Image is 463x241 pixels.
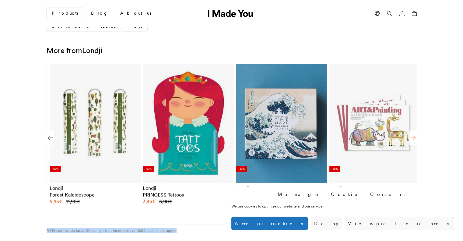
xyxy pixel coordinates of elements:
li: -50% [50,166,61,172]
span: € [59,198,63,204]
a: Londji Forest Kaleidoscope 11,90€ 5,95€ [50,185,141,205]
h2: PRINCESS Tattoos [143,191,234,198]
h2: Forest Kaleidoscope [50,191,141,198]
bdi: 11,90 [66,198,80,204]
div: Londji [236,185,327,191]
section: 2 / 12 [143,64,234,212]
a: -50% [143,64,234,183]
bdi: 5,95 [50,198,63,204]
div: Londji [143,185,234,191]
div: Next slide [409,130,417,145]
h2: More from [47,46,417,55]
a: Londji PRINCESS Tattoos 6,90€ 3,45€ [143,185,234,205]
a: -50% [329,64,420,183]
a: Londji THE WAVE PUZZLE 27,90€ 13,95€ [236,185,327,205]
section: 1 / 12 [50,64,141,212]
a: Londji [82,46,102,55]
button: Accept cookies [231,217,308,230]
a: About us [115,8,156,19]
span: € [169,198,173,204]
button: Deny [311,217,342,230]
button: View preferences [345,217,454,230]
span: € [153,198,156,204]
a: Blog [86,8,113,19]
a: Products [47,8,84,19]
a: -50% [236,64,327,183]
div: Previous slide [47,130,54,145]
p: All Prices include taxes. Shipping is free for orders over 100€, restrictions apply. [47,228,176,233]
a: -50% [50,64,141,183]
bdi: 6,90 [160,198,173,204]
div: Manage Cookie Consent [278,191,408,197]
div: Londji [329,185,420,191]
li: -50% [143,166,154,172]
li: -50% [329,166,340,172]
bdi: 3,45 [143,198,156,204]
section: 4 / 12 [329,64,420,212]
span: € [77,198,80,204]
div: We use cookies to optimize our website and our service. [231,204,363,209]
a: Londji ART&PAINTING - Activities Book 11,80€ 5,90€ [329,185,420,205]
li: -50% [236,166,247,172]
div: Londji [50,185,141,191]
section: 3 / 12 [236,64,327,212]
